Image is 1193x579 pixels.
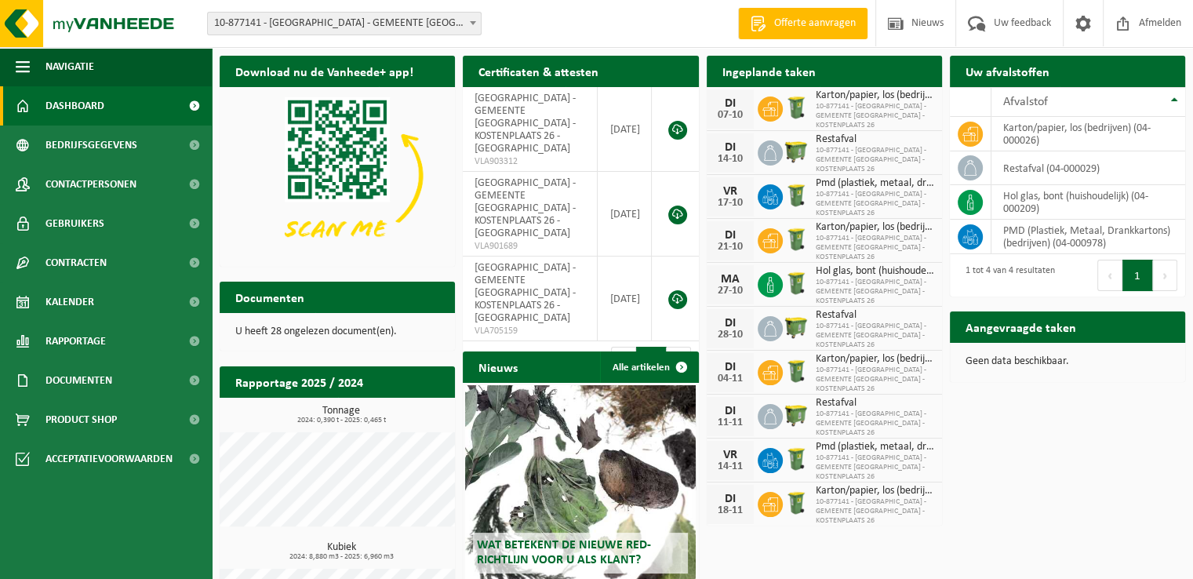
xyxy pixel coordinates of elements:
[816,190,934,218] span: 10-877141 - [GEOGRAPHIC_DATA] - GEMEENTE [GEOGRAPHIC_DATA] - KOSTENPLAATS 26
[45,400,117,439] span: Product Shop
[783,358,809,384] img: WB-0240-HPE-GN-50
[220,56,429,86] h2: Download nu de Vanheede+ app!
[715,417,746,428] div: 11-11
[991,220,1185,254] td: PMD (Plastiek, Metaal, Drankkartons) (bedrijven) (04-000978)
[715,317,746,330] div: DI
[1122,260,1153,291] button: 1
[45,282,94,322] span: Kalender
[715,110,746,121] div: 07-10
[1153,260,1177,291] button: Next
[208,13,481,35] span: 10-877141 - FORT LIEFKENSHOEK - GEMEENTE BEVEREN - KOSTENPLAATS 26 - KALLO
[45,86,104,126] span: Dashboard
[715,198,746,209] div: 17-10
[45,361,112,400] span: Documenten
[816,366,934,394] span: 10-877141 - [GEOGRAPHIC_DATA] - GEMEENTE [GEOGRAPHIC_DATA] - KOSTENPLAATS 26
[715,185,746,198] div: VR
[463,56,614,86] h2: Certificaten & attesten
[227,417,455,424] span: 2024: 0,390 t - 2025: 0,465 t
[715,361,746,373] div: DI
[783,446,809,472] img: WB-0240-HPE-GN-50
[475,240,585,253] span: VLA901689
[475,177,576,239] span: [GEOGRAPHIC_DATA] - GEMEENTE [GEOGRAPHIC_DATA] - KOSTENPLAATS 26 - [GEOGRAPHIC_DATA]
[816,485,934,497] span: Karton/papier, los (bedrijven)
[816,265,934,278] span: Hol glas, bont (huishoudelijk)
[600,351,697,383] a: Alle artikelen
[783,138,809,165] img: WB-1100-HPE-GN-50
[715,449,746,461] div: VR
[816,453,934,482] span: 10-877141 - [GEOGRAPHIC_DATA] - GEMEENTE [GEOGRAPHIC_DATA] - KOSTENPLAATS 26
[715,461,746,472] div: 14-11
[715,330,746,340] div: 28-10
[715,286,746,297] div: 27-10
[227,553,455,561] span: 2024: 8,880 m3 - 2025: 6,960 m3
[816,89,934,102] span: Karton/papier, los (bedrijven)
[783,270,809,297] img: WB-0240-HPE-GN-50
[475,155,585,168] span: VLA903312
[715,229,746,242] div: DI
[950,311,1092,342] h2: Aangevraagde taken
[715,505,746,516] div: 18-11
[783,314,809,340] img: WB-1100-HPE-GN-50
[235,326,439,337] p: U heeft 28 ongelezen document(en).
[816,353,934,366] span: Karton/papier, los (bedrijven)
[475,93,576,155] span: [GEOGRAPHIC_DATA] - GEMEENTE [GEOGRAPHIC_DATA] - KOSTENPLAATS 26 - [GEOGRAPHIC_DATA]
[715,373,746,384] div: 04-11
[816,221,934,234] span: Karton/papier, los (bedrijven)
[966,356,1169,367] p: Geen data beschikbaar.
[1097,260,1122,291] button: Previous
[598,257,652,341] td: [DATE]
[475,325,585,337] span: VLA705159
[207,12,482,35] span: 10-877141 - FORT LIEFKENSHOEK - GEMEENTE BEVEREN - KOSTENPLAATS 26 - KALLO
[715,273,746,286] div: MA
[1003,96,1048,108] span: Afvalstof
[45,322,106,361] span: Rapportage
[816,397,934,410] span: Restafval
[227,406,455,424] h3: Tonnage
[816,146,934,174] span: 10-877141 - [GEOGRAPHIC_DATA] - GEMEENTE [GEOGRAPHIC_DATA] - KOSTENPLAATS 26
[220,366,379,397] h2: Rapportage 2025 / 2024
[715,141,746,154] div: DI
[816,309,934,322] span: Restafval
[783,182,809,209] img: WB-0240-HPE-GN-50
[220,87,455,264] img: Download de VHEPlus App
[738,8,867,39] a: Offerte aanvragen
[598,172,652,257] td: [DATE]
[45,165,136,204] span: Contactpersonen
[816,441,934,453] span: Pmd (plastiek, metaal, drankkartons) (bedrijven)
[45,204,104,243] span: Gebruikers
[45,243,107,282] span: Contracten
[227,542,455,561] h3: Kubiek
[991,117,1185,151] td: karton/papier, los (bedrijven) (04-000026)
[715,242,746,253] div: 21-10
[783,226,809,253] img: WB-0240-HPE-GN-50
[598,87,652,172] td: [DATE]
[707,56,831,86] h2: Ingeplande taken
[816,177,934,190] span: Pmd (plastiek, metaal, drankkartons) (bedrijven)
[950,56,1065,86] h2: Uw afvalstoffen
[220,282,320,312] h2: Documenten
[783,402,809,428] img: WB-1100-HPE-GN-50
[816,234,934,262] span: 10-877141 - [GEOGRAPHIC_DATA] - GEMEENTE [GEOGRAPHIC_DATA] - KOSTENPLAATS 26
[991,185,1185,220] td: hol glas, bont (huishoudelijk) (04-000209)
[45,439,173,479] span: Acceptatievoorwaarden
[783,94,809,121] img: WB-0240-HPE-GN-50
[816,102,934,130] span: 10-877141 - [GEOGRAPHIC_DATA] - GEMEENTE [GEOGRAPHIC_DATA] - KOSTENPLAATS 26
[463,351,533,382] h2: Nieuws
[475,262,576,324] span: [GEOGRAPHIC_DATA] - GEMEENTE [GEOGRAPHIC_DATA] - KOSTENPLAATS 26 - [GEOGRAPHIC_DATA]
[715,405,746,417] div: DI
[338,397,453,428] a: Bekijk rapportage
[45,126,137,165] span: Bedrijfsgegevens
[770,16,860,31] span: Offerte aanvragen
[477,539,651,566] span: Wat betekent de nieuwe RED-richtlijn voor u als klant?
[816,278,934,306] span: 10-877141 - [GEOGRAPHIC_DATA] - GEMEENTE [GEOGRAPHIC_DATA] - KOSTENPLAATS 26
[816,410,934,438] span: 10-877141 - [GEOGRAPHIC_DATA] - GEMEENTE [GEOGRAPHIC_DATA] - KOSTENPLAATS 26
[783,490,809,516] img: WB-0240-HPE-GN-50
[715,493,746,505] div: DI
[816,133,934,146] span: Restafval
[715,154,746,165] div: 14-10
[816,497,934,526] span: 10-877141 - [GEOGRAPHIC_DATA] - GEMEENTE [GEOGRAPHIC_DATA] - KOSTENPLAATS 26
[715,97,746,110] div: DI
[991,151,1185,185] td: restafval (04-000029)
[816,322,934,350] span: 10-877141 - [GEOGRAPHIC_DATA] - GEMEENTE [GEOGRAPHIC_DATA] - KOSTENPLAATS 26
[958,258,1055,293] div: 1 tot 4 van 4 resultaten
